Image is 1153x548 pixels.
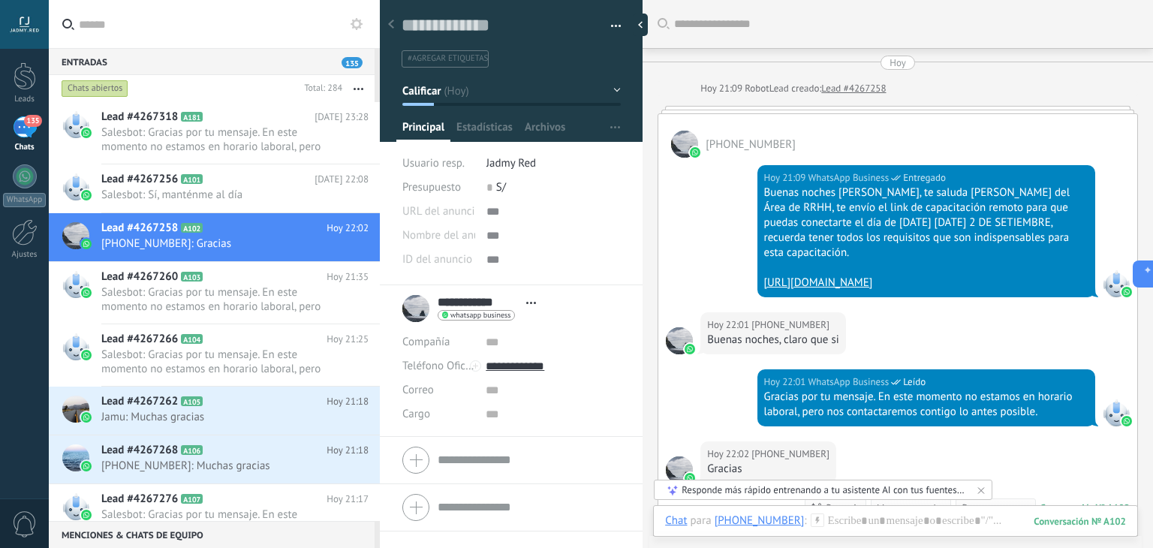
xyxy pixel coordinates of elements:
div: Marque resuelto [877,501,944,515]
span: Archivos [525,120,565,142]
div: Hoy 22:02 [707,447,751,462]
span: ID del anuncio de TikTok [402,254,520,265]
img: waba.svg [81,128,92,138]
div: Chats abiertos [62,80,128,98]
div: Ocultar [633,14,648,36]
span: Lead #4267268 [101,443,178,458]
span: Hoy 22:02 [327,221,369,236]
span: [PHONE_NUMBER]: Gracias [101,236,340,251]
img: waba.svg [1121,287,1132,297]
span: : [804,513,806,528]
button: Teléfono Oficina [402,354,474,378]
span: +59172097386 [751,447,829,462]
span: Hoy 21:17 [327,492,369,507]
div: Hoy 21:09 [700,81,745,96]
div: Resumir [826,501,859,515]
button: Correo [402,378,434,402]
span: WhatsApp Business [808,170,890,185]
div: Entradas [49,48,375,75]
span: Jadmy Red [486,156,536,170]
span: Cargo [402,408,430,420]
div: Menciones & Chats de equipo [49,521,375,548]
a: Lead #4267260 A103 Hoy 21:35 Salesbot: Gracias por tu mensaje. En este momento no estamos en hora... [49,262,380,324]
div: 102 [1034,515,1126,528]
a: Lead #4267268 A106 Hoy 21:18 [PHONE_NUMBER]: Muchas gracias [49,435,380,483]
span: Lead #4267266 [101,332,178,347]
span: Salesbot: Gracias por tu mensaje. En este momento no estamos en horario laboral, pero nos contact... [101,285,340,314]
div: Responde más rápido entrenando a tu asistente AI con tus fuentes de datos [682,483,966,496]
a: Lead #4267256 A101 [DATE] 22:08 Salesbot: Sí, manténme al día [49,164,380,212]
a: Lead #4267258 A102 Hoy 22:02 [PHONE_NUMBER]: Gracias [49,213,380,261]
span: #agregar etiquetas [408,53,488,64]
span: Hoy 21:25 [327,332,369,347]
img: waba.svg [81,239,92,249]
span: +59172097386 [666,327,693,354]
div: Nombre del anuncio de TikTok [402,224,475,248]
span: Lead #4267258 [101,221,178,236]
span: Hoy 21:18 [327,394,369,409]
span: Salesbot: Gracias por tu mensaje. En este momento no estamos en horario laboral, pero nos contact... [101,125,340,154]
span: [PHONE_NUMBER]: Muchas gracias [101,459,340,473]
div: Buenas noches [PERSON_NAME], te saluda [PERSON_NAME] del Área de RRHH, te envío el link de capaci... [764,185,1088,260]
span: [DATE] 22:08 [315,172,369,187]
span: Lead #4267260 [101,269,178,285]
span: A102 [181,223,203,233]
div: Poner en espera [962,501,1028,515]
span: Correo [402,383,434,397]
span: S/ [496,180,506,194]
a: Lead #4267266 A104 Hoy 21:25 Salesbot: Gracias por tu mensaje. En este momento no estamos en hora... [49,324,380,386]
a: Lead #4267276 A107 Hoy 21:17 Salesbot: Gracias por tu mensaje. En este momento no estamos en hora... [49,484,380,546]
span: whatsapp business [450,312,510,319]
span: 135 [24,115,41,127]
img: waba.svg [81,190,92,200]
span: +59172097386 [706,137,796,152]
div: WhatsApp [3,193,46,207]
span: para [691,513,712,528]
div: Cargo [402,402,474,426]
span: Nombre del anuncio de TikTok [402,230,548,241]
a: Lead #4267262 A105 Hoy 21:18 Jamu: Muchas gracias [49,387,380,435]
span: Salesbot: Sí, manténme al día [101,188,340,202]
div: Conversación [1040,501,1095,514]
span: Jamu: Muchas gracias [101,410,340,424]
div: Buenas noches, claro que si [707,333,839,348]
span: +59172097386 [666,456,693,483]
div: Hoy 21:09 [764,170,808,185]
span: A106 [181,445,203,455]
span: Lead #4267276 [101,492,178,507]
span: A105 [181,396,203,406]
span: Leído [903,375,926,390]
a: Lead #4267318 A181 [DATE] 23:28 Salesbot: Gracias por tu mensaje. En este momento no estamos en h... [49,102,380,164]
div: Gracias [707,462,829,477]
div: Total: 284 [298,81,342,96]
span: Teléfono Oficina [402,359,480,373]
div: +59172097386 [715,513,805,527]
img: waba.svg [690,147,700,158]
span: A107 [181,494,203,504]
span: URL del anuncio de TikTok [402,206,529,217]
img: waba.svg [81,412,92,423]
div: № A102 [1095,501,1130,514]
img: waba.svg [81,350,92,360]
span: +59172097386 [671,131,698,158]
span: A181 [181,112,203,122]
div: Compañía [402,330,474,354]
a: [URL][DOMAIN_NAME] [764,276,873,290]
span: Lead #4267262 [101,394,178,409]
span: WhatsApp Business [1103,270,1130,297]
div: Hoy 22:01 [707,318,751,333]
div: Usuario resp. [402,152,475,176]
div: URL del anuncio de TikTok [402,200,475,224]
img: waba.svg [81,510,92,520]
span: Hoy 21:35 [327,269,369,285]
div: Chats [3,143,47,152]
span: Lead #4267318 [101,110,178,125]
span: Entregado [903,170,946,185]
span: Salesbot: Gracias por tu mensaje. En este momento no estamos en horario laboral, pero nos contact... [101,348,340,376]
span: WhatsApp Business [808,375,890,390]
span: [DATE] 23:28 [315,110,369,125]
span: 135 [342,57,363,68]
span: A103 [181,272,203,282]
div: Presupuesto [402,176,475,200]
img: waba.svg [81,461,92,471]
